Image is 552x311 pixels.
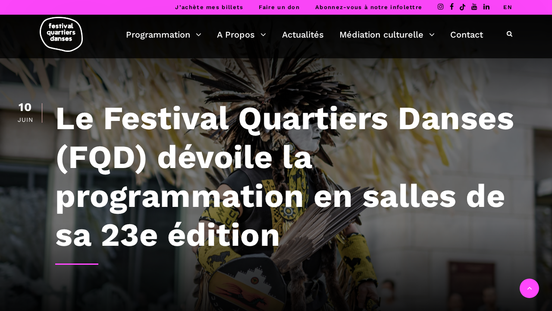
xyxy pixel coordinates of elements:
div: Juin [17,117,33,123]
a: Actualités [282,27,324,42]
a: Médiation culturelle [339,27,435,42]
a: Contact [450,27,483,42]
a: EN [503,4,512,10]
a: J’achète mes billets [175,4,243,10]
a: Abonnez-vous à notre infolettre [315,4,422,10]
a: Programmation [126,27,201,42]
img: logo-fqd-med [40,17,83,52]
h1: Le Festival Quartiers Danses (FQD) dévoile la programmation en salles de sa 23e édition [55,98,535,254]
a: Faire un don [259,4,300,10]
div: 10 [17,102,33,113]
a: A Propos [217,27,266,42]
